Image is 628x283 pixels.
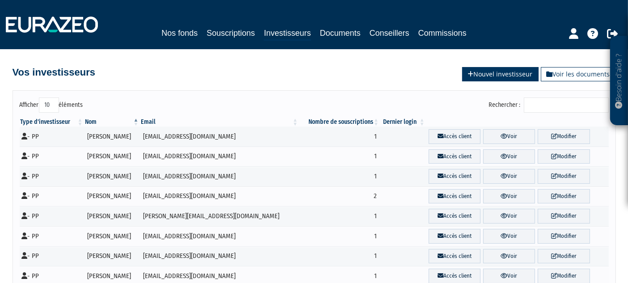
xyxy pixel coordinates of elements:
[161,27,198,39] a: Nos fonds
[483,169,535,184] a: Voir
[299,226,380,246] td: 1
[20,118,84,127] th: Type d'investisseur : activer pour trier la colonne par ordre croissant
[84,147,140,167] td: [PERSON_NAME]
[429,149,480,164] a: Accès client
[207,27,255,39] a: Souscriptions
[429,189,480,204] a: Accès client
[140,166,299,186] td: [EMAIL_ADDRESS][DOMAIN_NAME]
[429,129,480,144] a: Accès client
[429,229,480,244] a: Accès client
[538,189,590,204] a: Modifier
[483,129,535,144] a: Voir
[140,127,299,147] td: [EMAIL_ADDRESS][DOMAIN_NAME]
[84,226,140,246] td: [PERSON_NAME]
[20,206,84,226] td: - PP
[20,97,83,113] label: Afficher éléments
[84,166,140,186] td: [PERSON_NAME]
[140,226,299,246] td: [EMAIL_ADDRESS][DOMAIN_NAME]
[538,249,590,264] a: Modifier
[84,127,140,147] td: [PERSON_NAME]
[20,186,84,207] td: - PP
[538,169,590,184] a: Modifier
[299,166,380,186] td: 1
[20,147,84,167] td: - PP
[299,127,380,147] td: 1
[320,27,361,39] a: Documents
[299,147,380,167] td: 1
[20,127,84,147] td: - PP
[370,27,409,39] a: Conseillers
[538,229,590,244] a: Modifier
[140,186,299,207] td: [EMAIL_ADDRESS][DOMAIN_NAME]
[418,27,467,39] a: Commissions
[84,206,140,226] td: [PERSON_NAME]
[483,189,535,204] a: Voir
[299,186,380,207] td: 2
[140,246,299,266] td: [EMAIL_ADDRESS][DOMAIN_NAME]
[84,246,140,266] td: [PERSON_NAME]
[429,209,480,224] a: Accès client
[462,67,539,81] a: Nouvel investisseur
[299,206,380,226] td: 1
[538,149,590,164] a: Modifier
[538,129,590,144] a: Modifier
[20,166,84,186] td: - PP
[380,118,426,127] th: Dernier login : activer pour trier la colonne par ordre croissant
[299,118,380,127] th: Nombre de souscriptions : activer pour trier la colonne par ordre croissant
[13,67,95,78] h4: Vos investisseurs
[429,169,480,184] a: Accès client
[84,118,140,127] th: Nom : activer pour trier la colonne par ordre d&eacute;croissant
[84,186,140,207] td: [PERSON_NAME]
[6,17,98,33] img: 1732889491-logotype_eurazeo_blanc_rvb.png
[140,206,299,226] td: [PERSON_NAME][EMAIL_ADDRESS][DOMAIN_NAME]
[264,27,311,41] a: Investisseurs
[524,97,609,113] input: Rechercher :
[429,249,480,264] a: Accès client
[299,246,380,266] td: 1
[39,97,59,113] select: Afficheréléments
[140,118,299,127] th: Email : activer pour trier la colonne par ordre croissant
[483,149,535,164] a: Voir
[483,229,535,244] a: Voir
[489,97,609,113] label: Rechercher :
[426,118,609,127] th: &nbsp;
[20,226,84,246] td: - PP
[20,246,84,266] td: - PP
[140,147,299,167] td: [EMAIL_ADDRESS][DOMAIN_NAME]
[538,209,590,224] a: Modifier
[483,249,535,264] a: Voir
[541,67,616,81] a: Voir les documents
[483,209,535,224] a: Voir
[614,41,624,121] p: Besoin d'aide ?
